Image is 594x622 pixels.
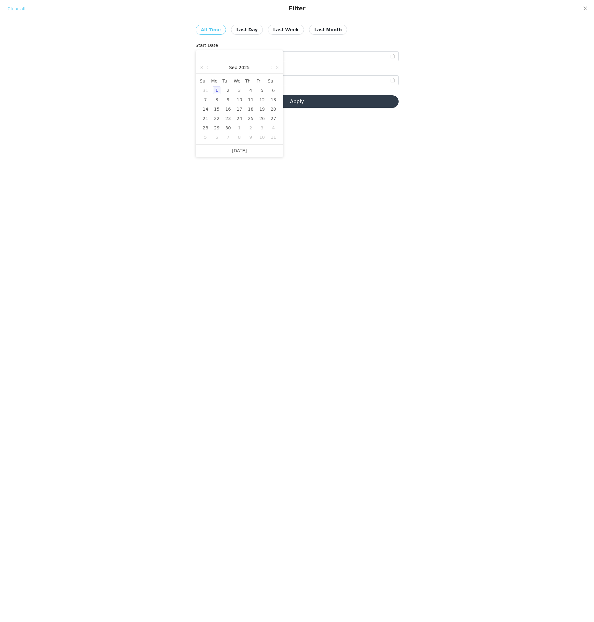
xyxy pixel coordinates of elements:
div: 17 [236,105,243,113]
td: September 16, 2025 [223,104,234,114]
div: 31 [202,87,209,94]
div: 6 [213,133,220,141]
div: Clear all [7,6,25,12]
button: Apply [196,95,399,108]
div: 19 [258,105,266,113]
th: Mon [211,76,222,86]
div: 6 [270,87,277,94]
div: 12 [258,96,266,103]
td: September 6, 2025 [268,86,279,95]
td: September 14, 2025 [200,104,211,114]
div: Filter [288,5,305,12]
div: 10 [236,96,243,103]
label: Start Date [196,43,218,48]
div: 11 [270,133,277,141]
span: Mo [211,78,222,84]
div: 18 [247,105,254,113]
div: 30 [224,124,232,132]
td: October 2, 2025 [245,123,256,133]
td: September 17, 2025 [234,104,245,114]
div: 13 [270,96,277,103]
div: 15 [213,105,220,113]
div: 1 [236,124,243,132]
button: Last Week [268,25,304,35]
th: Thu [245,76,256,86]
div: 25 [247,115,254,122]
td: September 30, 2025 [223,123,234,133]
td: September 5, 2025 [256,86,268,95]
th: Fri [256,76,268,86]
div: 5 [258,87,266,94]
td: October 11, 2025 [268,133,279,142]
div: 4 [247,87,254,94]
span: Sa [268,78,279,84]
td: September 27, 2025 [268,114,279,123]
div: 22 [213,115,220,122]
a: Sep [228,61,238,74]
td: October 1, 2025 [234,123,245,133]
div: 4 [270,124,277,132]
td: October 8, 2025 [234,133,245,142]
td: September 26, 2025 [256,114,268,123]
span: Su [200,78,211,84]
td: October 3, 2025 [256,123,268,133]
td: September 15, 2025 [211,104,222,114]
td: September 10, 2025 [234,95,245,104]
a: Next month (PageDown) [268,61,274,74]
th: Sat [268,76,279,86]
div: 24 [236,115,243,122]
td: October 9, 2025 [245,133,256,142]
td: September 4, 2025 [245,86,256,95]
td: October 10, 2025 [256,133,268,142]
a: Previous month (PageUp) [205,61,211,74]
td: September 21, 2025 [200,114,211,123]
div: 8 [213,96,220,103]
div: 2 [224,87,232,94]
th: Sun [200,76,211,86]
td: September 23, 2025 [223,114,234,123]
div: 21 [202,115,209,122]
span: Th [245,78,256,84]
div: 7 [224,133,232,141]
td: September 20, 2025 [268,104,279,114]
td: September 13, 2025 [268,95,279,104]
span: Tu [223,78,234,84]
td: September 3, 2025 [234,86,245,95]
td: September 29, 2025 [211,123,222,133]
div: 14 [202,105,209,113]
td: September 11, 2025 [245,95,256,104]
a: 2025 [238,61,250,74]
th: Wed [234,76,245,86]
td: September 19, 2025 [256,104,268,114]
a: Last year (Control + left) [198,61,206,74]
div: 9 [224,96,232,103]
td: September 28, 2025 [200,123,211,133]
td: September 22, 2025 [211,114,222,123]
div: 7 [202,96,209,103]
div: 9 [247,133,254,141]
div: 27 [270,115,277,122]
div: 29 [213,124,220,132]
td: September 25, 2025 [245,114,256,123]
div: 5 [202,133,209,141]
div: 26 [258,115,266,122]
td: August 31, 2025 [200,86,211,95]
span: Fr [256,78,268,84]
div: 3 [236,87,243,94]
th: Tue [223,76,234,86]
td: September 1, 2025 [211,86,222,95]
td: October 7, 2025 [223,133,234,142]
i: icon: calendar [390,78,395,83]
div: 2 [247,124,254,132]
td: September 7, 2025 [200,95,211,104]
div: 23 [224,115,232,122]
div: 3 [258,124,266,132]
td: September 12, 2025 [256,95,268,104]
td: September 8, 2025 [211,95,222,104]
div: 16 [224,105,232,113]
a: Next year (Control + right) [272,61,281,74]
td: October 5, 2025 [200,133,211,142]
a: [DATE] [232,145,247,157]
div: 8 [236,133,243,141]
span: We [234,78,245,84]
